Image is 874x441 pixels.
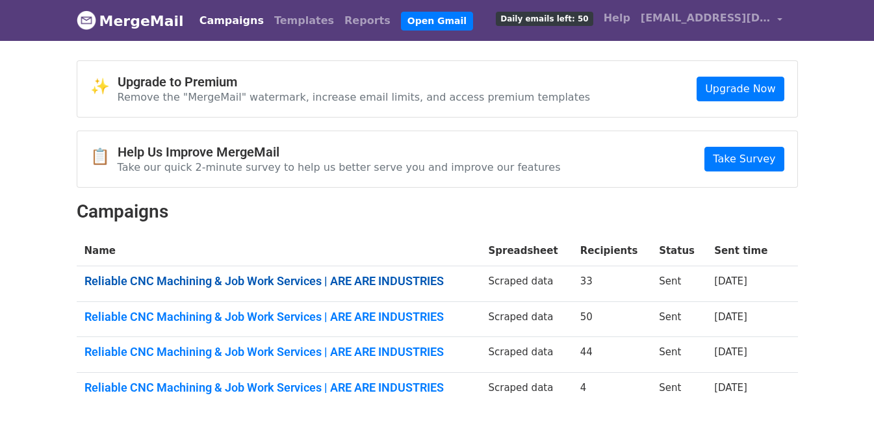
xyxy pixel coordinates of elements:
[651,372,706,407] td: Sent
[651,236,706,266] th: Status
[90,77,118,96] span: ✨
[572,337,651,373] td: 44
[572,236,651,266] th: Recipients
[651,301,706,337] td: Sent
[641,10,771,26] span: [EMAIL_ADDRESS][DOMAIN_NAME]
[651,337,706,373] td: Sent
[480,301,572,337] td: Scraped data
[480,266,572,302] td: Scraped data
[90,147,118,166] span: 📋
[697,77,784,101] a: Upgrade Now
[401,12,473,31] a: Open Gmail
[809,379,874,441] iframe: Chat Widget
[118,74,591,90] h4: Upgrade to Premium
[491,5,598,31] a: Daily emails left: 50
[77,236,481,266] th: Name
[706,236,780,266] th: Sent time
[118,160,561,174] p: Take our quick 2-minute survey to help us better serve you and improve our features
[84,274,473,288] a: Reliable CNC Machining & Job Work Services | ARE ARE INDUSTRIES
[269,8,339,34] a: Templates
[480,337,572,373] td: Scraped data
[84,310,473,324] a: Reliable CNC Machining & Job Work Services | ARE ARE INDUSTRIES
[704,147,784,171] a: Take Survey
[714,275,747,287] a: [DATE]
[496,12,593,26] span: Daily emails left: 50
[84,381,473,395] a: Reliable CNC Machining & Job Work Services | ARE ARE INDUSTRIES
[84,345,473,359] a: Reliable CNC Machining & Job Work Services | ARE ARE INDUSTRIES
[714,346,747,358] a: [DATE]
[339,8,396,34] a: Reports
[572,266,651,302] td: 33
[118,144,561,160] h4: Help Us Improve MergeMail
[77,7,184,34] a: MergeMail
[598,5,636,31] a: Help
[77,201,798,223] h2: Campaigns
[572,372,651,407] td: 4
[651,266,706,302] td: Sent
[118,90,591,104] p: Remove the "MergeMail" watermark, increase email limits, and access premium templates
[714,311,747,323] a: [DATE]
[714,382,747,394] a: [DATE]
[194,8,269,34] a: Campaigns
[572,301,651,337] td: 50
[636,5,788,36] a: [EMAIL_ADDRESS][DOMAIN_NAME]
[77,10,96,30] img: MergeMail logo
[480,236,572,266] th: Spreadsheet
[480,372,572,407] td: Scraped data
